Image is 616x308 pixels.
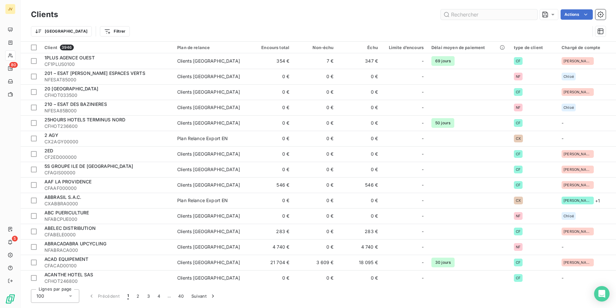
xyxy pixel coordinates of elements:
span: CXABBRA0000 [44,200,169,207]
span: [PERSON_NAME] [563,90,592,94]
div: Non-échu [297,45,333,50]
button: 40 [174,289,188,303]
div: Limite d’encours [386,45,424,50]
div: Chargé de compte [562,45,612,50]
span: CF [516,261,521,264]
span: Chloé [563,214,574,218]
div: Clients [GEOGRAPHIC_DATA] [177,89,240,95]
span: ABELEC DISTRIBUTION [44,225,96,231]
span: CF [516,168,521,171]
span: - [562,120,563,126]
td: 4 740 € [249,239,293,255]
td: 0 € [249,69,293,84]
div: Clients [GEOGRAPHIC_DATA] [177,104,240,111]
td: 7 € [293,53,337,69]
div: Clients [GEOGRAPHIC_DATA] [177,166,240,173]
td: 354 € [249,53,293,69]
span: - [422,135,424,142]
span: - [422,166,424,173]
td: 0 € [293,270,337,286]
span: 100 [36,293,44,299]
td: 0 € [293,224,337,239]
button: 1 [123,289,133,303]
span: CF [516,90,521,94]
span: ACAD EQUIPEMENT [44,256,88,262]
span: 25HOURS HOTELS TERMINUS NORD [44,117,125,122]
div: Clients [GEOGRAPHIC_DATA] [177,213,240,219]
span: ACANTHE HOTEL SAS [44,272,93,277]
span: - [422,259,424,266]
span: - [422,151,424,157]
td: 0 € [293,115,337,131]
span: CF2ED000000 [44,154,169,160]
td: 0 € [249,131,293,146]
img: Logo LeanPay [5,294,15,304]
span: - [422,213,424,219]
span: - [562,136,563,141]
td: 546 € [338,177,382,193]
span: [PERSON_NAME] [563,152,592,156]
button: Précédent [84,289,123,303]
div: Délai moyen de paiement [431,45,506,50]
div: Clients [GEOGRAPHIC_DATA] [177,275,240,281]
td: 0 € [249,146,293,162]
h3: Clients [31,9,58,20]
td: 0 € [293,146,337,162]
span: CF [516,121,521,125]
div: Plan de relance [177,45,245,50]
td: 0 € [293,177,337,193]
td: 0 € [338,208,382,224]
span: Client [44,45,57,50]
span: - [422,104,424,111]
span: + 1 [595,197,600,204]
span: 80 [9,62,18,68]
span: CX2AGY00000 [44,139,169,145]
div: Plan Relance Export EN [177,135,228,142]
div: Clients [GEOGRAPHIC_DATA] [177,151,240,157]
span: NF [516,75,521,78]
td: 4 740 € [338,239,382,255]
td: 0 € [338,69,382,84]
span: 69 jours [431,56,455,66]
span: AAF LA PROVIDENCE [44,179,92,184]
span: - [422,120,424,126]
td: 0 € [293,131,337,146]
td: 0 € [293,84,337,100]
span: 2 AGY [44,132,58,138]
div: Clients [GEOGRAPHIC_DATA] [177,58,240,64]
td: 0 € [293,69,337,84]
span: CFAAF000000 [44,185,169,191]
div: JV [5,4,15,14]
span: - [422,58,424,64]
div: Clients [GEOGRAPHIC_DATA] [177,228,240,235]
span: 5 [12,236,18,241]
span: CF1PLUS0100 [44,61,169,67]
span: - [422,182,424,188]
span: CF [516,152,521,156]
span: - [562,275,563,281]
span: ABRACADABRA UPCYCLING [44,241,106,246]
span: 20 [GEOGRAPHIC_DATA] [44,86,98,91]
input: Rechercher [441,9,537,20]
td: 0 € [338,100,382,115]
td: 0 € [249,270,293,286]
td: 3 609 € [293,255,337,270]
span: - [422,244,424,250]
span: CFAGIS00000 [44,169,169,176]
td: 0 € [338,162,382,177]
td: 0 € [338,115,382,131]
td: 21 704 € [249,255,293,270]
span: NF [516,245,521,249]
td: 0 € [338,193,382,208]
div: Clients [GEOGRAPHIC_DATA] [177,73,240,80]
button: Actions [561,9,593,20]
td: 546 € [249,177,293,193]
button: 4 [154,289,164,303]
td: 0 € [249,115,293,131]
td: 0 € [249,193,293,208]
td: 0 € [249,162,293,177]
span: NF [516,214,521,218]
td: 0 € [338,84,382,100]
span: CX [516,199,521,202]
span: CFACAD00100 [44,262,169,269]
